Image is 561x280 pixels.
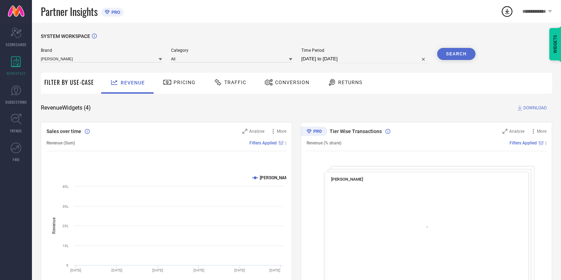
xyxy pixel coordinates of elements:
text: 40L [62,185,69,188]
span: Brand [41,48,162,53]
span: TRENDS [10,128,22,133]
tspan: Revenue [51,217,56,234]
span: WORKSPACE [6,71,26,76]
span: More [277,129,286,134]
span: SUGGESTIONS [5,99,27,105]
text: [DATE] [234,268,245,272]
div: Premium [301,127,327,137]
span: Category [171,48,292,53]
span: Revenue (% share) [307,141,341,146]
span: Time Period [301,48,428,53]
span: Sales over time [46,128,81,134]
span: SCORECARDS [6,42,27,47]
span: Returns [338,79,362,85]
span: Pricing [174,79,196,85]
span: PRO [110,10,120,15]
svg: Zoom [502,129,507,134]
span: Partner Insights [41,4,98,19]
span: Revenue (Sum) [46,141,75,146]
text: [DATE] [269,268,280,272]
span: Analyse [509,129,524,134]
span: Filters Applied [510,141,537,146]
span: Filters Applied [249,141,277,146]
text: [PERSON_NAME] [260,175,292,180]
span: Revenue Widgets ( 4 ) [41,104,91,111]
span: SYSTEM WORKSPACE [41,33,90,39]
div: Open download list [501,5,513,18]
span: Tier Wise Transactions [330,128,382,134]
span: More [537,129,546,134]
text: 0 [66,263,68,267]
span: | [285,141,286,146]
span: Filter By Use-Case [44,78,94,87]
text: [DATE] [70,268,81,272]
text: [DATE] [193,268,204,272]
span: Conversion [275,79,309,85]
span: Revenue [121,80,145,86]
text: 30L [62,204,69,208]
text: [DATE] [152,268,163,272]
span: FWD [13,157,20,162]
span: Analyse [249,129,264,134]
span: [PERSON_NAME] [331,177,363,182]
span: Traffic [224,79,246,85]
span: DOWNLOAD [523,104,547,111]
button: Search [437,48,475,60]
input: Select time period [301,55,428,63]
text: [DATE] [111,268,122,272]
span: | [545,141,546,146]
text: 10L [62,244,69,248]
svg: Zoom [242,129,247,134]
text: 20L [62,224,69,228]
